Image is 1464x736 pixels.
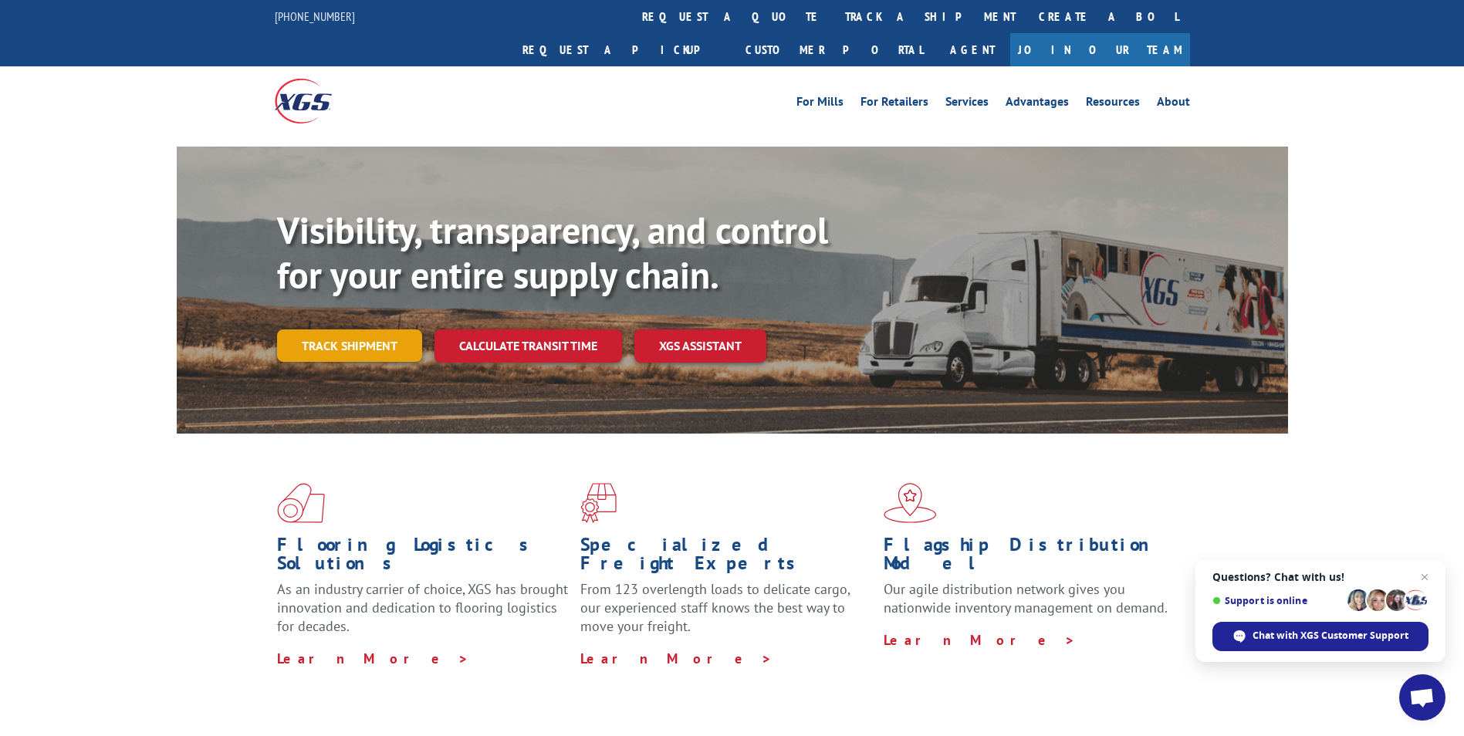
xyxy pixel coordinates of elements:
div: Open chat [1399,674,1445,721]
p: From 123 overlength loads to delicate cargo, our experienced staff knows the best way to move you... [580,580,872,649]
b: Visibility, transparency, and control for your entire supply chain. [277,206,828,299]
a: Agent [935,33,1010,66]
span: Support is online [1212,595,1342,606]
a: For Retailers [860,96,928,113]
a: Advantages [1006,96,1069,113]
span: Our agile distribution network gives you nationwide inventory management on demand. [884,580,1168,616]
a: Learn More > [580,650,773,667]
a: For Mills [796,96,844,113]
a: Resources [1086,96,1140,113]
a: Learn More > [884,631,1076,649]
a: Services [945,96,989,113]
a: Track shipment [277,329,422,362]
a: Join Our Team [1010,33,1190,66]
a: XGS ASSISTANT [634,329,766,363]
span: Questions? Chat with us! [1212,571,1428,583]
a: [PHONE_NUMBER] [275,8,355,24]
div: Chat with XGS Customer Support [1212,622,1428,651]
a: Calculate transit time [434,329,622,363]
h1: Flooring Logistics Solutions [277,535,569,580]
a: Request a pickup [511,33,734,66]
a: Customer Portal [734,33,935,66]
span: Close chat [1415,568,1434,586]
a: Learn More > [277,650,469,667]
h1: Flagship Distribution Model [884,535,1175,580]
span: As an industry carrier of choice, XGS has brought innovation and dedication to flooring logistics... [277,580,568,635]
img: xgs-icon-focused-on-flooring-red [580,483,617,523]
span: Chat with XGS Customer Support [1253,629,1408,643]
img: xgs-icon-flagship-distribution-model-red [884,483,937,523]
h1: Specialized Freight Experts [580,535,872,580]
a: About [1157,96,1190,113]
img: xgs-icon-total-supply-chain-intelligence-red [277,483,325,523]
